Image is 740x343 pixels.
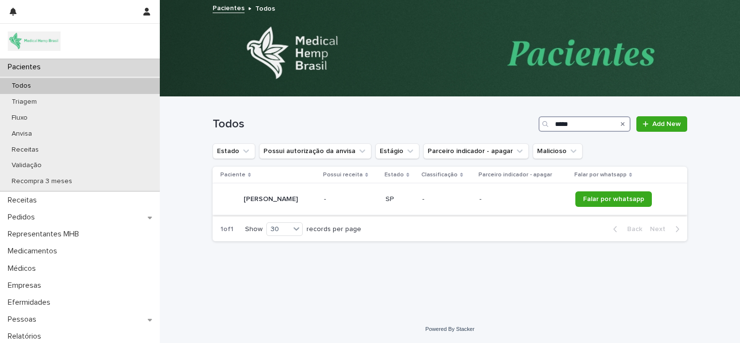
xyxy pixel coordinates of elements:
[4,264,44,273] p: Médicos
[422,195,472,203] p: -
[533,143,583,159] button: Malicioso
[4,247,65,256] p: Medicamentos
[4,315,44,324] p: Pessoas
[539,116,631,132] input: Search
[423,143,529,159] button: Parceiro indicador - apagar
[4,98,45,106] p: Triagem
[375,143,419,159] button: Estágio
[213,117,535,131] h1: Todos
[244,193,300,203] p: [PERSON_NAME]
[575,191,652,207] a: Falar por whatsapp
[4,130,40,138] p: Anvisa
[4,114,35,122] p: Fluxo
[213,2,245,13] a: Pacientes
[4,281,49,290] p: Empresas
[213,143,255,159] button: Estado
[4,146,46,154] p: Receitas
[4,298,58,307] p: Efermidades
[245,225,262,234] p: Show
[479,195,568,203] p: -
[8,31,61,51] img: 4SJayOo8RSQX0lnsmxob
[213,218,241,241] p: 1 of 1
[4,177,80,186] p: Recompra 3 meses
[267,224,290,234] div: 30
[421,170,458,180] p: Classificação
[4,62,48,72] p: Pacientes
[574,170,627,180] p: Falar por whatsapp
[324,195,378,203] p: -
[307,225,361,234] p: records per page
[4,332,49,341] p: Relatórios
[646,225,687,234] button: Next
[4,82,39,90] p: Todos
[4,196,45,205] p: Receitas
[425,326,474,332] a: Powered By Stacker
[385,170,404,180] p: Estado
[650,226,671,233] span: Next
[4,230,87,239] p: Representantes MHB
[220,170,246,180] p: Paciente
[636,116,687,132] a: Add New
[213,184,687,215] tr: [PERSON_NAME][PERSON_NAME] -SP--Falar por whatsapp
[4,161,49,170] p: Validação
[255,2,275,13] p: Todos
[605,225,646,234] button: Back
[323,170,363,180] p: Possui receita
[621,226,642,233] span: Back
[652,121,681,127] span: Add New
[478,170,552,180] p: Parceiro indicador - apagar
[583,196,644,203] span: Falar por whatsapp
[259,143,371,159] button: Possui autorização da anvisa
[385,195,415,203] p: SP
[4,213,43,222] p: Pedidos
